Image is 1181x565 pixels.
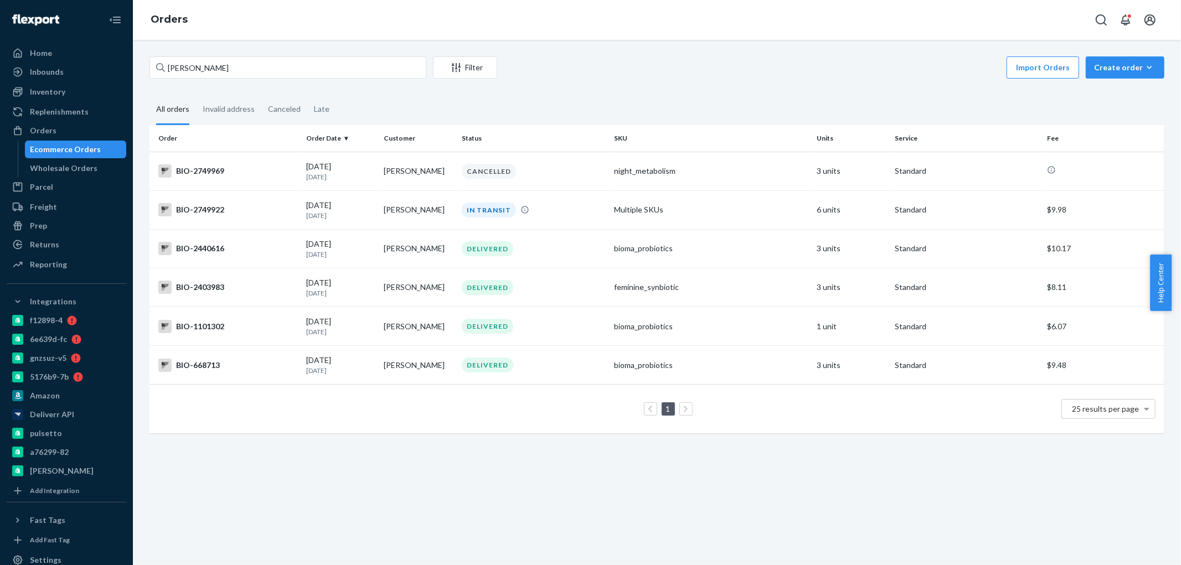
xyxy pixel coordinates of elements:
[1094,62,1156,73] div: Create order
[151,13,188,25] a: Orders
[7,63,126,81] a: Inbounds
[25,159,127,177] a: Wholesale Orders
[7,256,126,273] a: Reporting
[1043,346,1164,385] td: $9.48
[813,152,891,190] td: 3 units
[7,511,126,529] button: Fast Tags
[30,515,65,526] div: Fast Tags
[306,327,375,336] p: [DATE]
[1072,404,1139,413] span: 25 results per page
[462,280,513,295] div: DELIVERED
[462,164,516,179] div: CANCELLED
[306,355,375,375] div: [DATE]
[142,4,197,36] ol: breadcrumbs
[30,447,69,458] div: a76299-82
[895,204,1038,215] p: Standard
[462,241,513,256] div: DELIVERED
[30,371,69,382] div: 5176b9-7b
[1043,190,1164,229] td: $9.98
[7,103,126,121] a: Replenishments
[384,133,453,143] div: Customer
[158,164,297,178] div: BIO-2749969
[379,190,457,229] td: [PERSON_NAME]
[30,239,59,250] div: Returns
[462,357,513,372] div: DELIVERED
[890,125,1043,152] th: Service
[379,152,457,190] td: [PERSON_NAME]
[30,465,94,476] div: [PERSON_NAME]
[268,95,301,123] div: Canceled
[457,125,610,152] th: Status
[7,236,126,253] a: Returns
[1043,268,1164,307] td: $8.11
[379,268,457,307] td: [PERSON_NAME]
[813,190,891,229] td: 6 units
[30,66,64,77] div: Inbounds
[614,165,808,177] div: night_metabolism
[30,486,79,495] div: Add Integration
[30,259,67,270] div: Reporting
[614,282,808,293] div: feminine_synbiotic
[30,334,67,345] div: 6e639d-fc
[7,83,126,101] a: Inventory
[306,161,375,182] div: [DATE]
[895,165,1038,177] p: Standard
[1090,9,1112,31] button: Open Search Box
[7,443,126,461] a: a76299-82
[158,203,297,216] div: BIO-2749922
[7,368,126,386] a: 5176b9-7b
[895,282,1038,293] p: Standard
[7,424,126,442] a: pulsetto
[1150,255,1172,311] button: Help Center
[7,349,126,367] a: gnzsuz-v5
[614,321,808,332] div: bioma_probiotics
[610,125,813,152] th: SKU
[306,250,375,259] p: [DATE]
[30,220,47,231] div: Prep
[156,95,189,125] div: All orders
[379,346,457,385] td: [PERSON_NAME]
[30,125,56,136] div: Orders
[158,242,297,255] div: BIO-2440616
[302,125,380,152] th: Order Date
[7,44,126,62] a: Home
[895,243,1038,254] p: Standard
[104,9,126,31] button: Close Navigation
[30,86,65,97] div: Inventory
[1043,125,1164,152] th: Fee
[433,56,497,79] button: Filter
[306,239,375,259] div: [DATE]
[7,312,126,329] a: f12898-4
[30,163,98,174] div: Wholesale Orders
[7,178,126,196] a: Parcel
[306,172,375,182] p: [DATE]
[306,211,375,220] p: [DATE]
[664,404,673,413] a: Page 1 is your current page
[306,200,375,220] div: [DATE]
[1139,9,1161,31] button: Open account menu
[7,293,126,310] button: Integrations
[30,106,89,117] div: Replenishments
[158,320,297,333] div: BIO-1101302
[30,48,52,59] div: Home
[813,229,891,268] td: 3 units
[149,125,302,152] th: Order
[7,533,126,547] a: Add Fast Tag
[306,288,375,298] p: [DATE]
[7,330,126,348] a: 6e639d-fc
[158,281,297,294] div: BIO-2403983
[7,122,126,139] a: Orders
[7,198,126,216] a: Freight
[813,125,891,152] th: Units
[614,360,808,371] div: bioma_probiotics
[30,390,60,401] div: Amazon
[25,141,127,158] a: Ecommerce Orders
[462,203,516,217] div: IN TRANSIT
[30,535,70,545] div: Add Fast Tag
[306,366,375,375] p: [DATE]
[306,316,375,336] div: [DATE]
[7,387,126,405] a: Amazon
[30,201,57,212] div: Freight
[306,277,375,298] div: [DATE]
